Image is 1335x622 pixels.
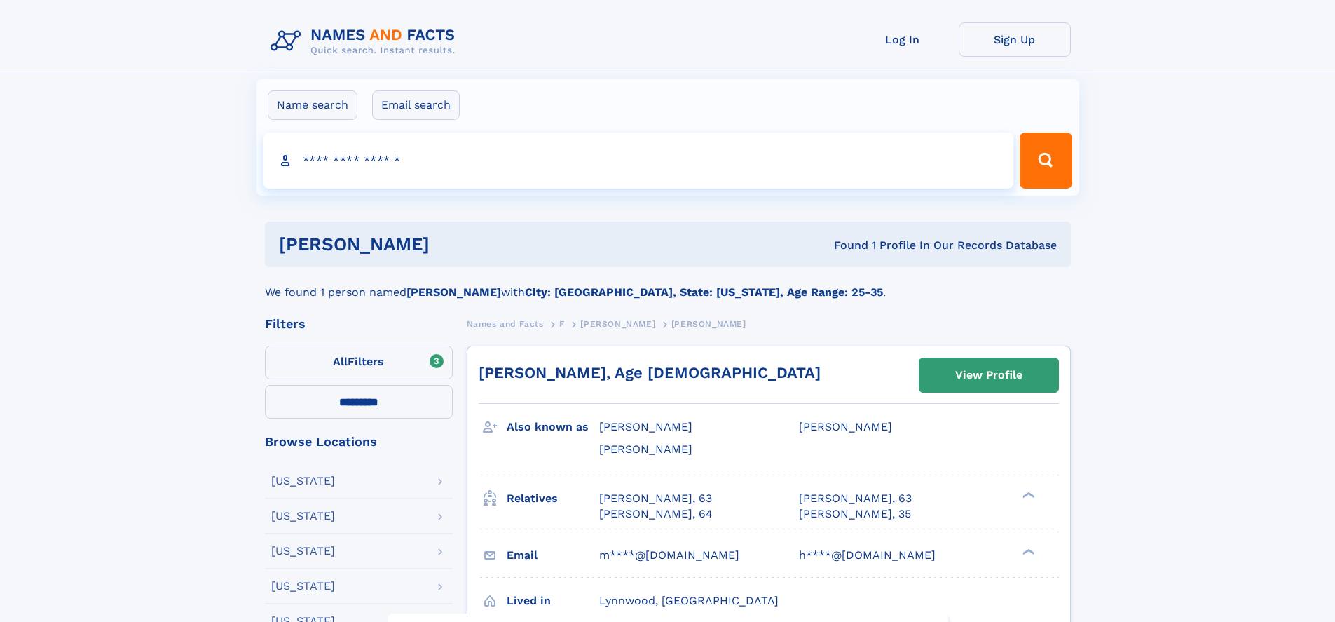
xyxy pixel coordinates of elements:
[1019,547,1036,556] div: ❯
[559,315,565,332] a: F
[799,420,892,433] span: [PERSON_NAME]
[279,236,632,253] h1: [PERSON_NAME]
[271,511,335,522] div: [US_STATE]
[599,506,713,522] a: [PERSON_NAME], 64
[599,491,712,506] a: [PERSON_NAME], 63
[507,589,599,613] h3: Lived in
[559,319,565,329] span: F
[271,475,335,487] div: [US_STATE]
[599,594,779,607] span: Lynnwood, [GEOGRAPHIC_DATA]
[507,487,599,511] h3: Relatives
[525,285,883,299] b: City: [GEOGRAPHIC_DATA], State: [US_STATE], Age Range: 25-35
[479,364,821,381] a: [PERSON_NAME], Age [DEMOGRAPHIC_DATA]
[599,442,692,456] span: [PERSON_NAME]
[580,315,655,332] a: [PERSON_NAME]
[919,358,1058,392] a: View Profile
[406,285,501,299] b: [PERSON_NAME]
[263,133,1014,189] input: search input
[631,238,1057,253] div: Found 1 Profile In Our Records Database
[599,420,692,433] span: [PERSON_NAME]
[799,491,912,506] a: [PERSON_NAME], 63
[333,355,348,368] span: All
[959,22,1071,57] a: Sign Up
[847,22,959,57] a: Log In
[372,90,460,120] label: Email search
[271,581,335,592] div: [US_STATE]
[580,319,655,329] span: [PERSON_NAME]
[265,267,1071,301] div: We found 1 person named with .
[671,319,746,329] span: [PERSON_NAME]
[265,318,453,330] div: Filters
[955,359,1022,391] div: View Profile
[265,346,453,379] label: Filters
[1020,133,1072,189] button: Search Button
[271,546,335,557] div: [US_STATE]
[1019,490,1036,499] div: ❯
[799,506,911,522] a: [PERSON_NAME], 35
[265,435,453,448] div: Browse Locations
[467,315,544,332] a: Names and Facts
[268,90,357,120] label: Name search
[507,415,599,439] h3: Also known as
[507,543,599,567] h3: Email
[265,22,467,60] img: Logo Names and Facts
